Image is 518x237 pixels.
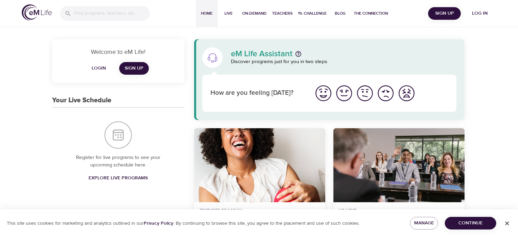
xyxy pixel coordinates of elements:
button: Manage [410,217,438,229]
p: How are you feeling [DATE]? [210,88,305,98]
input: Find programs, teachers, etc... [74,6,150,21]
button: Mindful Daily [333,128,465,202]
p: Discover programs just for you in two steps [231,58,457,66]
span: Login [91,64,107,73]
span: Manage [415,219,433,227]
span: Log in [466,9,493,18]
img: ok [356,84,374,103]
span: Live [220,10,237,17]
p: Up Next [339,208,418,214]
a: Sign Up [119,62,149,75]
img: Your Live Schedule [105,121,132,149]
button: Log in [464,7,496,20]
span: 1% Challenge [298,10,327,17]
span: Home [199,10,215,17]
img: worst [397,84,416,103]
span: Sign Up [125,64,143,73]
img: good [335,84,354,103]
span: Blog [332,10,348,17]
a: Explore Live Programs [86,172,151,184]
button: Sign Up [428,7,461,20]
button: Continue [445,217,496,229]
img: logo [22,4,52,20]
button: Login [88,62,110,75]
span: Explore Live Programs [89,174,148,182]
h3: Your Live Schedule [52,97,111,104]
button: I'm feeling good [334,83,355,104]
button: I'm feeling bad [375,83,396,104]
p: Register for live programs to see your upcoming schedule here. [66,154,171,169]
button: I'm feeling great [313,83,334,104]
img: bad [376,84,395,103]
p: Welcome to eM Life! [60,47,176,57]
span: The Connection [354,10,388,17]
span: Sign Up [431,9,458,18]
button: I'm feeling ok [355,83,375,104]
button: 7 Days of Happiness [194,128,325,202]
a: Privacy Policy [144,220,173,226]
img: great [314,84,333,103]
img: eM Life Assistant [207,52,218,63]
span: Continue [450,219,491,227]
p: eM Life Assistant [231,50,293,58]
button: I'm feeling worst [396,83,417,104]
span: On-Demand [242,10,267,17]
p: Featured Program [200,208,320,214]
span: Teachers [272,10,293,17]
